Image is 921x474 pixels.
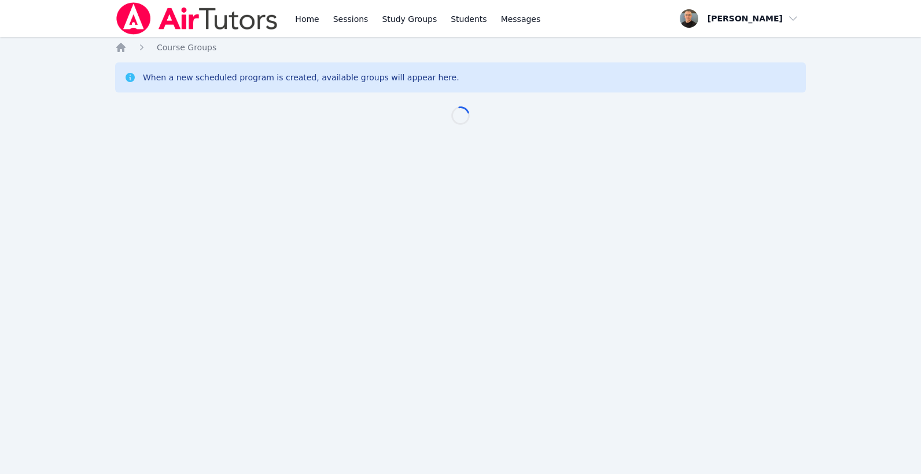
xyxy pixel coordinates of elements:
div: When a new scheduled program is created, available groups will appear here. [143,72,459,83]
span: Course Groups [157,43,216,52]
nav: Breadcrumb [115,42,806,53]
span: Messages [501,13,541,25]
img: Air Tutors [115,2,279,35]
a: Course Groups [157,42,216,53]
